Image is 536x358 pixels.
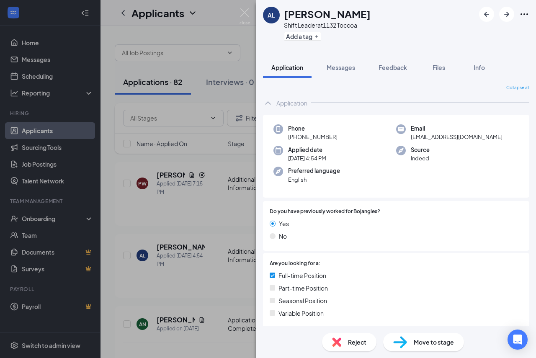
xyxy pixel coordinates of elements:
[276,99,307,107] div: Application
[411,133,502,141] span: [EMAIL_ADDRESS][DOMAIN_NAME]
[278,296,327,305] span: Seasonal Position
[270,260,320,268] span: Are you looking for a:
[327,64,355,71] span: Messages
[278,283,328,293] span: Part-time Position
[288,124,338,133] span: Phone
[414,337,454,347] span: Move to stage
[278,271,326,280] span: Full-time Position
[411,154,430,162] span: Indeed
[284,7,371,21] h1: [PERSON_NAME]
[499,7,514,22] button: ArrowRight
[271,64,303,71] span: Application
[348,337,366,347] span: Reject
[288,133,338,141] span: [PHONE_NUMBER]
[506,85,529,91] span: Collapse all
[314,34,319,39] svg: Plus
[519,9,529,19] svg: Ellipses
[263,98,273,108] svg: ChevronUp
[270,208,380,216] span: Do you have previously worked for Bojangles?
[411,146,430,154] span: Source
[288,146,326,154] span: Applied date
[288,154,326,162] span: [DATE] 4:54 PM
[474,64,485,71] span: Info
[379,64,407,71] span: Feedback
[284,32,321,41] button: PlusAdd a tag
[284,21,371,29] div: Shift Leader at 1132 Toccoa
[482,9,492,19] svg: ArrowLeftNew
[279,219,289,228] span: Yes
[479,7,494,22] button: ArrowLeftNew
[411,124,502,133] span: Email
[288,167,340,175] span: Preferred language
[279,232,287,241] span: No
[508,330,528,350] div: Open Intercom Messenger
[433,64,445,71] span: Files
[288,175,340,184] span: English
[278,309,324,318] span: Variable Position
[268,11,275,19] div: AL
[502,9,512,19] svg: ArrowRight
